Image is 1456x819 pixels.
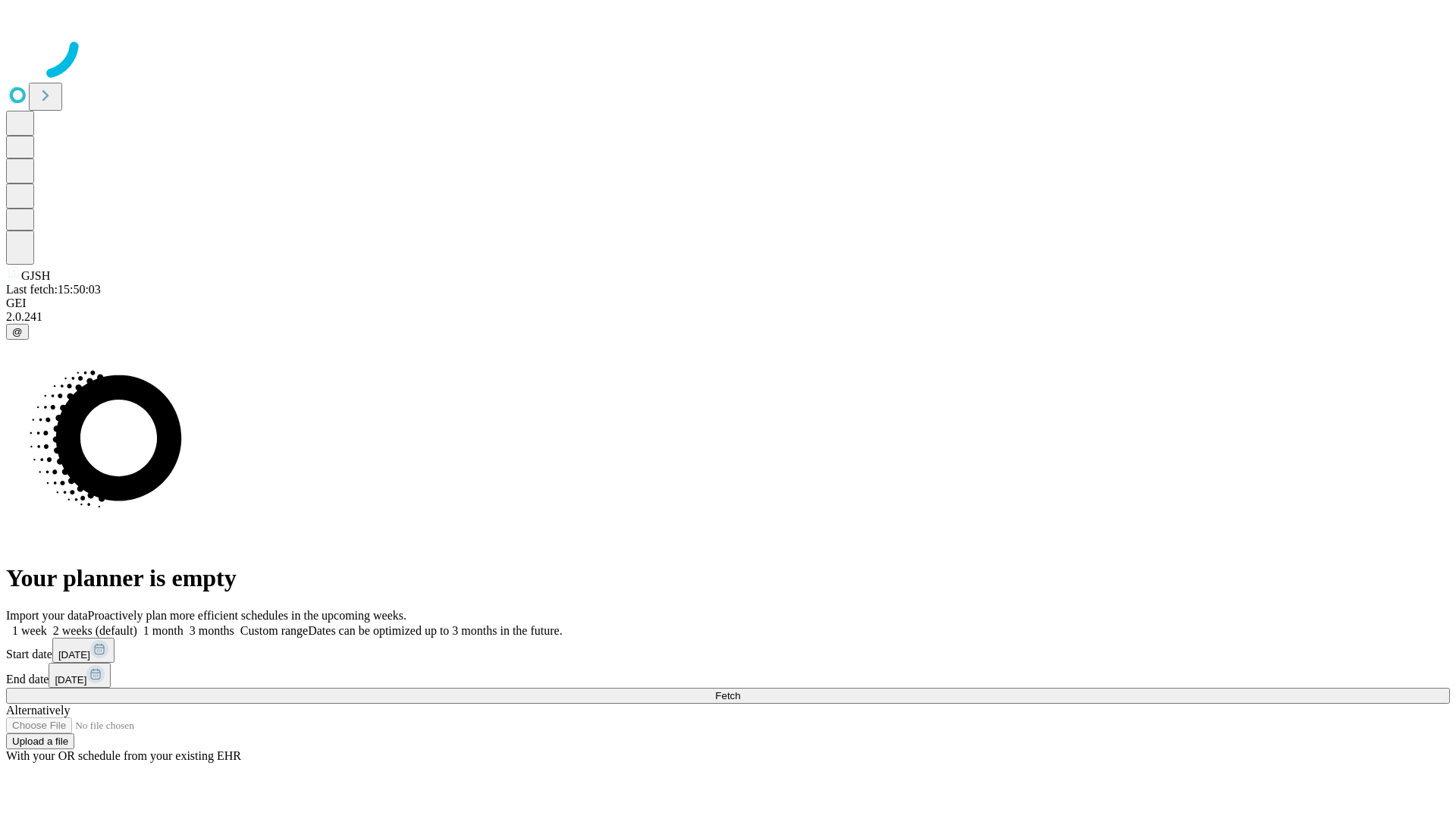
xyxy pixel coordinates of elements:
[6,609,88,622] span: Import your data
[12,624,47,637] span: 1 week
[55,674,86,686] span: [DATE]
[49,663,111,688] button: [DATE]
[88,609,406,622] span: Proactively plan more efficient schedules in the upcoming weeks.
[6,283,101,296] span: Last fetch: 15:50:03
[6,310,1450,324] div: 2.0.241
[53,624,137,637] span: 2 weeks (default)
[240,624,308,637] span: Custom range
[143,624,184,637] span: 1 month
[52,638,115,663] button: [DATE]
[6,749,241,762] span: With your OR schedule from your existing EHR
[308,624,562,637] span: Dates can be optimized up to 3 months in the future.
[58,649,90,661] span: [DATE]
[6,638,1450,663] div: Start date
[6,733,74,749] button: Upload a file
[6,688,1450,704] button: Fetch
[6,663,1450,688] div: End date
[6,297,1450,310] div: GEI
[6,324,29,340] button: @
[190,624,234,637] span: 3 months
[6,564,1450,592] h1: Your planner is empty
[21,269,50,282] span: GJSH
[715,690,740,701] span: Fetch
[6,704,70,717] span: Alternatively
[12,326,23,337] span: @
